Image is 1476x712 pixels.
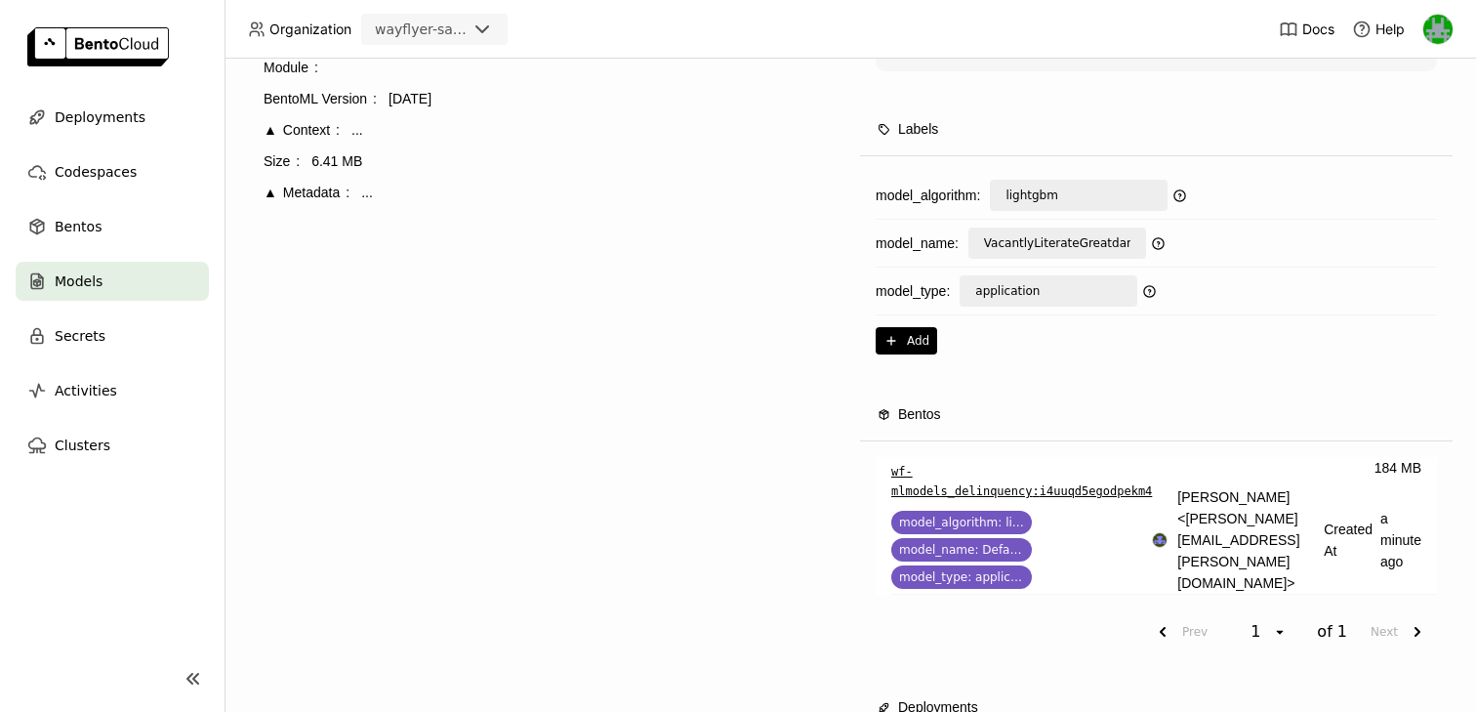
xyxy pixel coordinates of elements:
[883,333,899,349] svg: Plus
[1245,622,1272,642] div: 1
[264,150,300,172] div: Size
[876,457,1437,595] li: List item
[1423,15,1453,44] img: Sean Hickey
[876,232,959,254] div: model_name :
[55,434,110,457] span: Clusters
[876,280,950,302] div: model_type :
[469,21,471,40] input: Selected wayflyer-sandbox.
[55,105,145,129] span: Deployments
[16,152,209,191] a: Codespaces
[891,462,1152,501] a: wf-mlmodels_delinquency:i4uuqd5egodpekm4
[891,462,1152,501] p: wf-mlmodels_delinquency : i4uuqd5egodpekm4
[264,182,349,203] div: Metadata
[1272,624,1288,640] svg: open
[1317,622,1347,642] span: of 1
[1363,614,1437,649] button: next page. current page 1 of 1
[1352,20,1405,39] div: Help
[55,160,137,184] span: Codespaces
[16,207,209,246] a: Bentos
[351,119,825,141] div: ...
[311,150,825,172] div: 6.41 MB
[55,379,117,402] span: Activities
[899,569,1024,585] span: model_type: application
[361,182,825,203] div: ...
[1153,533,1167,547] img: Deirdre Bevan
[898,118,938,140] span: Labels
[1374,457,1421,479] div: 184 MB
[27,27,169,66] img: logo
[1279,20,1334,39] a: Docs
[1152,486,1421,594] div: Created At
[55,270,102,293] span: Models
[264,57,318,78] div: Module
[55,215,102,238] span: Bentos
[1302,21,1334,38] span: Docs
[16,426,209,465] a: Clusters
[899,542,1024,558] span: model_name: DefaultModelName
[876,185,980,206] div: model_algorithm :
[1375,21,1405,38] span: Help
[898,403,941,425] span: Bentos
[389,88,825,109] div: [DATE]
[899,515,1024,530] span: model_algorithm: lightgbm
[264,88,377,109] div: BentoML Version
[876,327,937,355] button: Add
[1380,508,1421,572] span: a minute ago
[55,324,105,348] span: Secrets
[269,21,351,38] span: Organization
[264,119,340,141] div: Context
[375,20,467,39] div: wayflyer-sandbox
[16,316,209,356] a: Secrets
[16,98,209,137] a: Deployments
[16,371,209,410] a: Activities
[1177,486,1316,594] span: [PERSON_NAME] <[PERSON_NAME][EMAIL_ADDRESS][PERSON_NAME][DOMAIN_NAME]>
[16,262,209,301] a: Models
[1143,614,1215,649] button: previous page. current page 1 of 1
